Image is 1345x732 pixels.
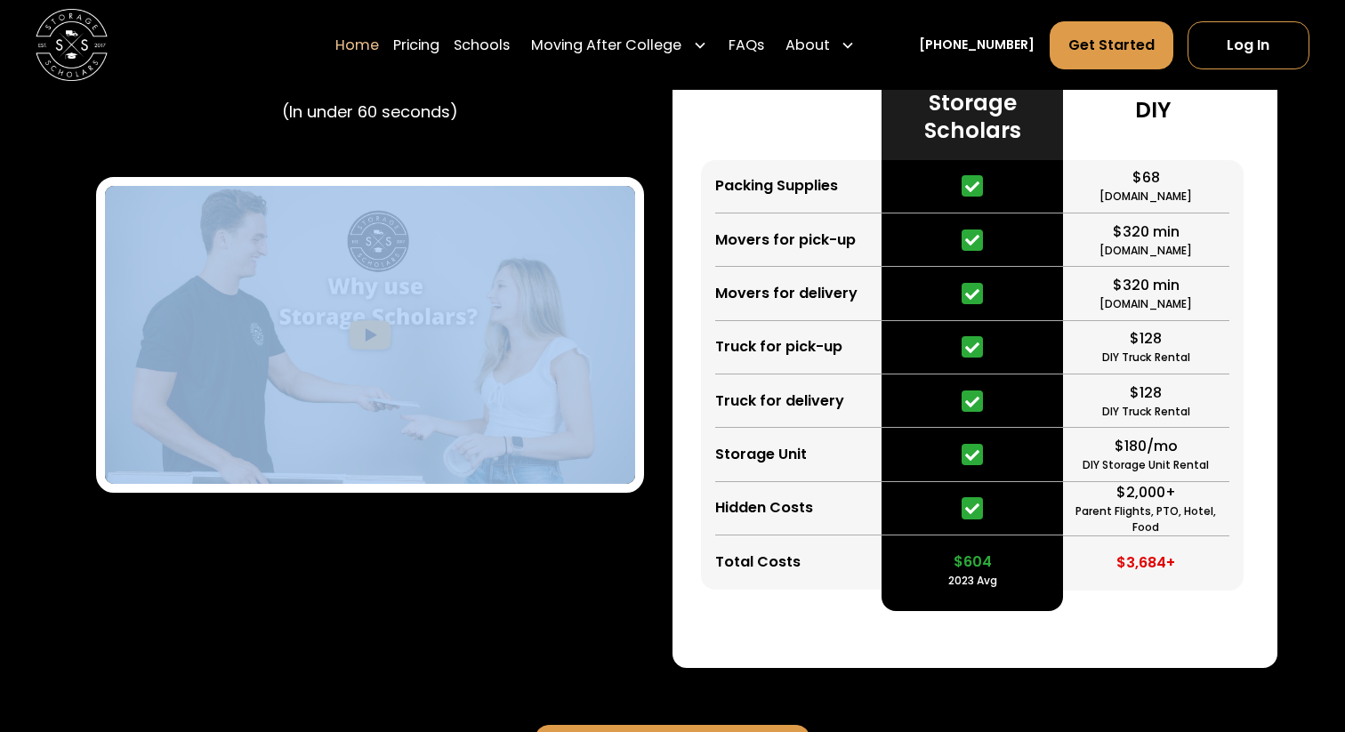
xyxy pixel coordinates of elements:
div: Hidden Costs [715,497,813,519]
div: Movers for delivery [715,283,858,304]
div: Packing Supplies [715,175,838,197]
div: $68 [1132,167,1160,189]
a: Log In [1188,20,1309,68]
div: Storage Unit [715,444,807,465]
div: Moving After College [531,34,681,55]
div: 2023 Avg [948,573,997,589]
a: Home [335,20,379,69]
div: Movers for pick-up [715,229,856,251]
div: $180/mo [1115,436,1178,457]
p: (In under 60 seconds) [282,100,458,124]
div: About [778,20,862,69]
div: About [785,34,830,55]
div: [DOMAIN_NAME] [1099,296,1192,312]
a: home [36,9,108,81]
a: FAQs [729,20,764,69]
img: Storage Scholars - How it Works video. [105,186,635,484]
div: Parent Flights, PTO, Hotel, Food [1063,503,1229,535]
img: Storage Scholars main logo [36,9,108,81]
div: $604 [954,551,992,573]
h3: DIY [1135,96,1171,124]
div: Truck for delivery [715,390,844,412]
div: $3,684+ [1116,552,1175,574]
div: $320 min [1113,275,1180,296]
div: $320 min [1113,221,1180,243]
div: $128 [1130,328,1162,350]
div: DIY Truck Rental [1102,404,1190,420]
div: Total Costs [715,551,801,573]
div: DIY Truck Rental [1102,350,1190,366]
div: Moving After College [524,20,713,69]
div: $128 [1130,382,1162,404]
div: DIY Storage Unit Rental [1083,457,1209,473]
a: Get Started [1050,20,1173,68]
div: $2,000+ [1116,482,1176,503]
a: Pricing [393,20,439,69]
h3: Storage Scholars [897,89,1049,145]
a: open lightbox [105,186,635,484]
div: [DOMAIN_NAME] [1099,243,1192,259]
a: [PHONE_NUMBER] [919,36,1035,54]
a: Schools [454,20,510,69]
div: Truck for pick-up [715,336,842,358]
div: [DOMAIN_NAME] [1099,189,1192,205]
